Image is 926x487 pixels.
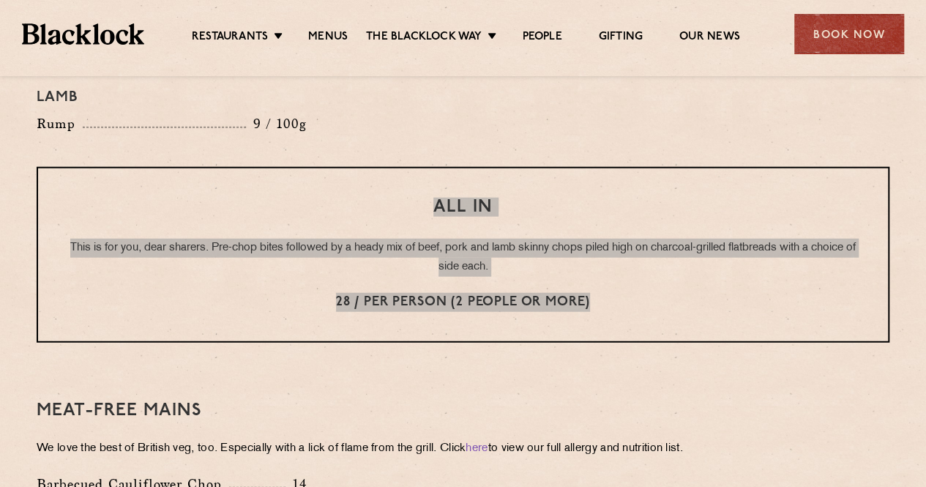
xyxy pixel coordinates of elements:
[192,30,268,46] a: Restaurants
[246,114,307,133] p: 9 / 100g
[67,293,859,312] p: 28 / per person (2 people or more)
[22,23,144,44] img: BL_Textured_Logo-footer-cropped.svg
[37,439,889,459] p: We love the best of British veg, too. Especially with a lick of flame from the grill. Click to vi...
[37,114,83,134] p: Rump
[366,30,482,46] a: The Blacklock Way
[37,89,889,106] h4: Lamb
[67,239,859,277] p: This is for you, dear sharers. Pre-chop bites followed by a heady mix of beef, pork and lamb skin...
[308,30,348,46] a: Menus
[466,443,488,454] a: here
[679,30,740,46] a: Our News
[67,198,859,217] h3: All In
[599,30,643,46] a: Gifting
[37,401,889,420] h3: Meat-Free mains
[522,30,561,46] a: People
[794,14,904,54] div: Book Now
